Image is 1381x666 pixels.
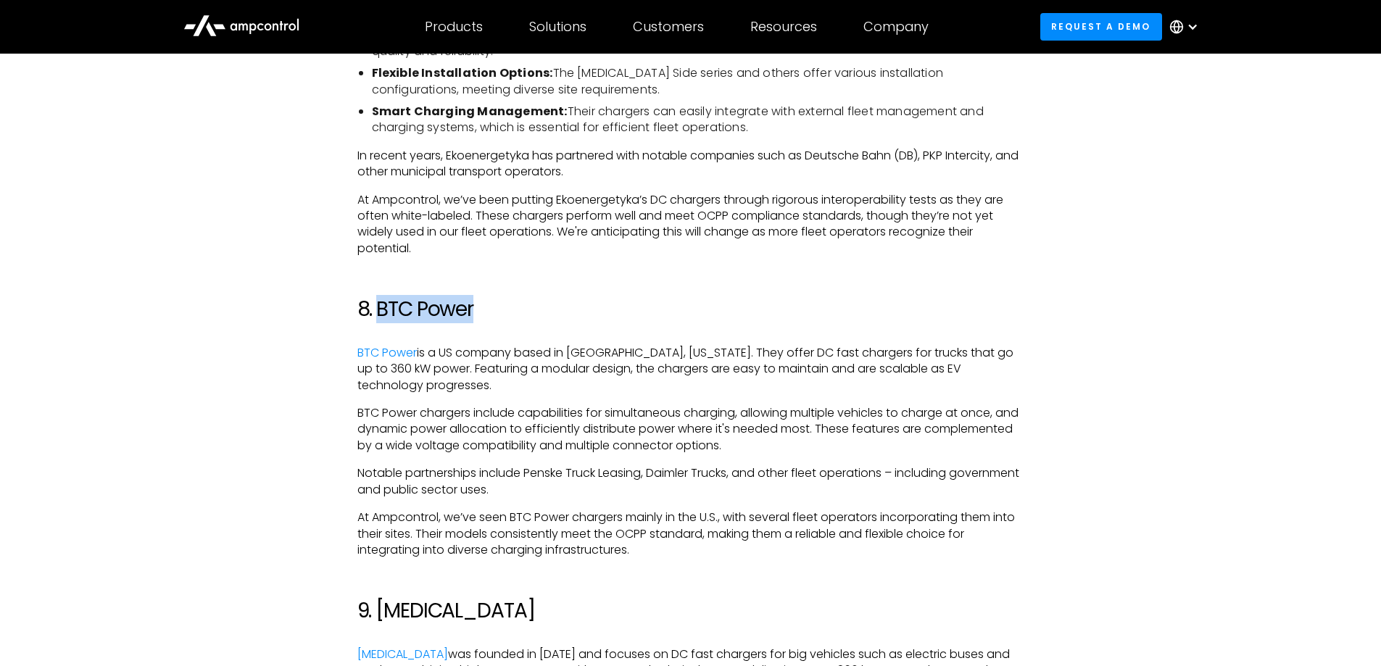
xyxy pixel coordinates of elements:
[357,646,448,662] a: [MEDICAL_DATA]
[863,19,929,35] div: Company
[372,64,553,81] strong: Flexible Installation Options:
[357,509,1024,558] p: At Ampcontrol, we’ve seen BTC Power chargers mainly in the U.S., with several fleet operators inc...
[750,19,817,35] div: Resources
[357,345,1024,394] p: is a US company based in [GEOGRAPHIC_DATA], [US_STATE]. They offer DC fast chargers for trucks th...
[633,19,704,35] div: Customers
[425,19,483,35] div: Products
[529,19,586,35] div: Solutions
[357,297,1024,322] h2: 8. BTC Power
[357,192,1024,257] p: At Ampcontrol, we’ve been putting Ekoenergetyka’s DC chargers through rigorous interoperability t...
[357,465,1024,498] p: Notable partnerships include Penske Truck Leasing, Daimler Trucks, and other fleet operations – i...
[357,405,1024,454] p: BTC Power chargers include capabilities for simultaneous charging, allowing multiple vehicles to ...
[357,599,1024,623] h2: 9. [MEDICAL_DATA]
[372,65,1024,98] li: The [MEDICAL_DATA] Side series and others offer various installation configurations, meeting dive...
[357,148,1024,180] p: In recent years, Ekoenergetyka has partnered with notable companies such as Deutsche Bahn (DB), P...
[372,104,1024,136] li: Their chargers can easily integrate with external fleet management and charging systems, which is...
[357,344,417,361] a: BTC Power
[1040,13,1162,40] a: Request a demo
[372,103,568,120] strong: Smart Charging Management:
